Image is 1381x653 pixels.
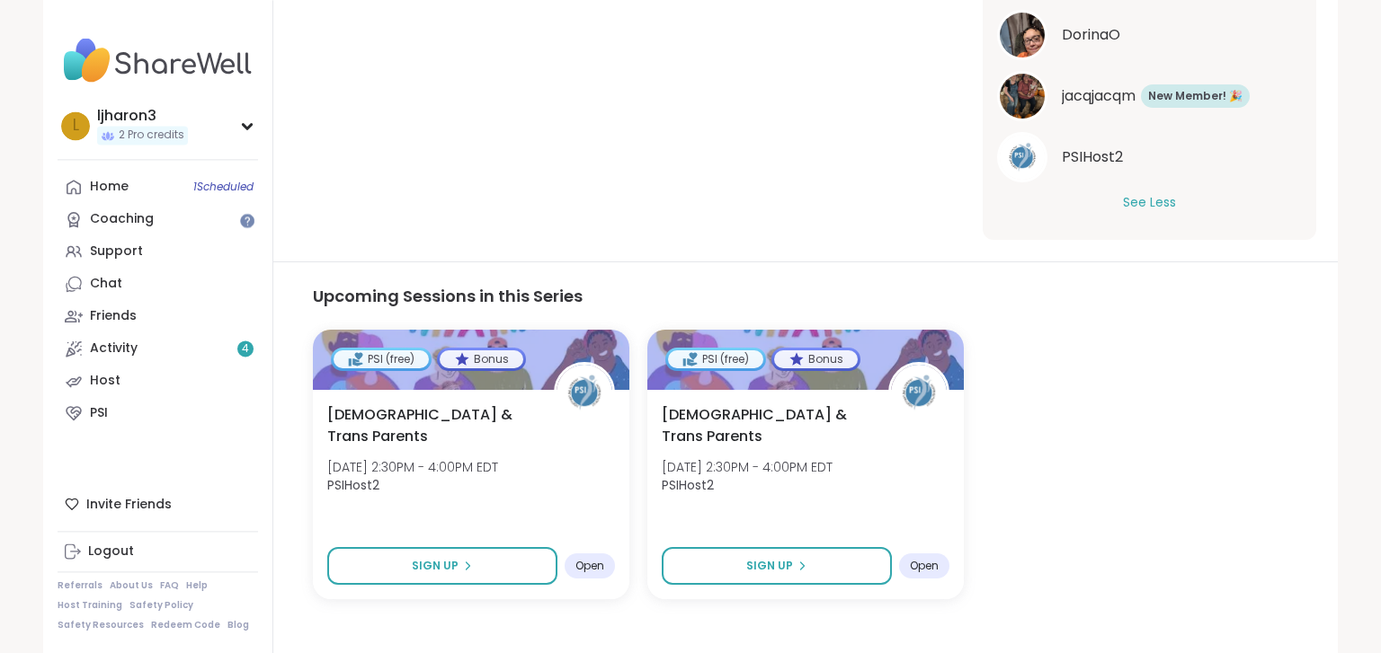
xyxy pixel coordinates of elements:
b: PSIHost2 [327,476,379,494]
div: PSI [90,404,108,422]
span: 2 Pro credits [119,128,184,143]
b: PSIHost2 [662,476,714,494]
img: PSIHost2 [891,365,947,420]
a: FAQ [160,579,179,592]
a: Chat [58,268,258,300]
span: [DEMOGRAPHIC_DATA] & Trans Parents [662,404,869,447]
span: Sign Up [412,558,459,574]
a: Referrals [58,579,102,592]
span: New Member! 🎉 [1148,88,1243,104]
img: ShareWell Nav Logo [58,29,258,92]
a: About Us [110,579,153,592]
a: Blog [227,619,249,631]
span: Open [575,559,604,573]
div: ljharon3 [97,106,188,126]
img: jacqjacqm [1000,74,1045,119]
a: Home1Scheduled [58,171,258,203]
div: Invite Friends [58,488,258,520]
a: PSIHost2PSIHost2 [997,132,1302,182]
span: 1 Scheduled [193,180,254,194]
span: jacqjacqm [1062,85,1136,107]
div: Friends [90,307,137,325]
a: jacqjacqmjacqjacqmNew Member! 🎉 [997,71,1302,121]
a: Activity4 [58,332,258,365]
div: Bonus [774,350,858,368]
img: DorinaO [1000,13,1045,57]
button: Sign Up [662,547,892,585]
div: PSI (free) [668,350,763,368]
div: Activity [90,340,138,357]
img: PSIHost2 [557,365,612,420]
iframe: Spotlight [240,213,254,227]
div: Home [90,178,129,196]
a: Support [58,235,258,268]
h3: Upcoming Sessions in this Series [313,284,1298,308]
div: PSI (free) [334,350,429,368]
a: Friends [58,300,258,332]
span: [DEMOGRAPHIC_DATA] & Trans Parents [327,404,534,447]
span: l [73,114,79,137]
a: Coaching [58,203,258,235]
a: Host [58,365,258,397]
div: Coaching [90,210,154,228]
a: Help [186,579,208,592]
div: Support [90,243,143,260]
div: Bonus [440,350,523,368]
a: Safety Resources [58,619,144,631]
span: [DATE] 2:30PM - 4:00PM EDT [662,458,833,476]
div: Logout [88,543,134,560]
span: DorinaO [1062,24,1120,46]
a: Host Training [58,599,122,612]
div: Chat [90,275,122,293]
a: Redeem Code [151,619,220,631]
span: Sign Up [746,558,793,574]
a: Logout [58,535,258,568]
a: DorinaODorinaO [997,10,1302,60]
span: 4 [242,341,249,357]
span: Open [910,559,939,573]
a: Safety Policy [129,599,193,612]
span: PSIHost2 [1062,146,1123,168]
button: Sign Up [327,547,557,585]
img: PSIHost2 [1000,135,1045,180]
div: Host [90,372,120,390]
span: [DATE] 2:30PM - 4:00PM EDT [327,458,498,476]
a: PSI [58,397,258,429]
button: See Less [1123,193,1176,212]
